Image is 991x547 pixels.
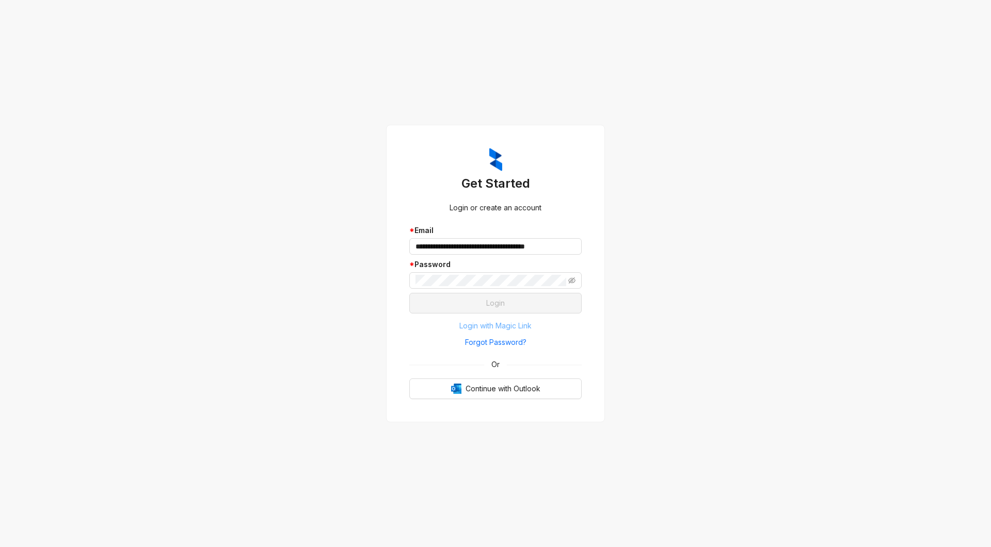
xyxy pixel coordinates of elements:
[409,225,582,236] div: Email
[489,148,502,172] img: ZumaIcon
[409,293,582,313] button: Login
[465,337,526,348] span: Forgot Password?
[409,202,582,213] div: Login or create an account
[568,277,576,284] span: eye-invisible
[409,259,582,270] div: Password
[484,359,507,370] span: Or
[409,318,582,334] button: Login with Magic Link
[409,378,582,399] button: OutlookContinue with Outlook
[459,320,532,331] span: Login with Magic Link
[466,383,540,394] span: Continue with Outlook
[409,175,582,192] h3: Get Started
[451,384,461,394] img: Outlook
[409,334,582,351] button: Forgot Password?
